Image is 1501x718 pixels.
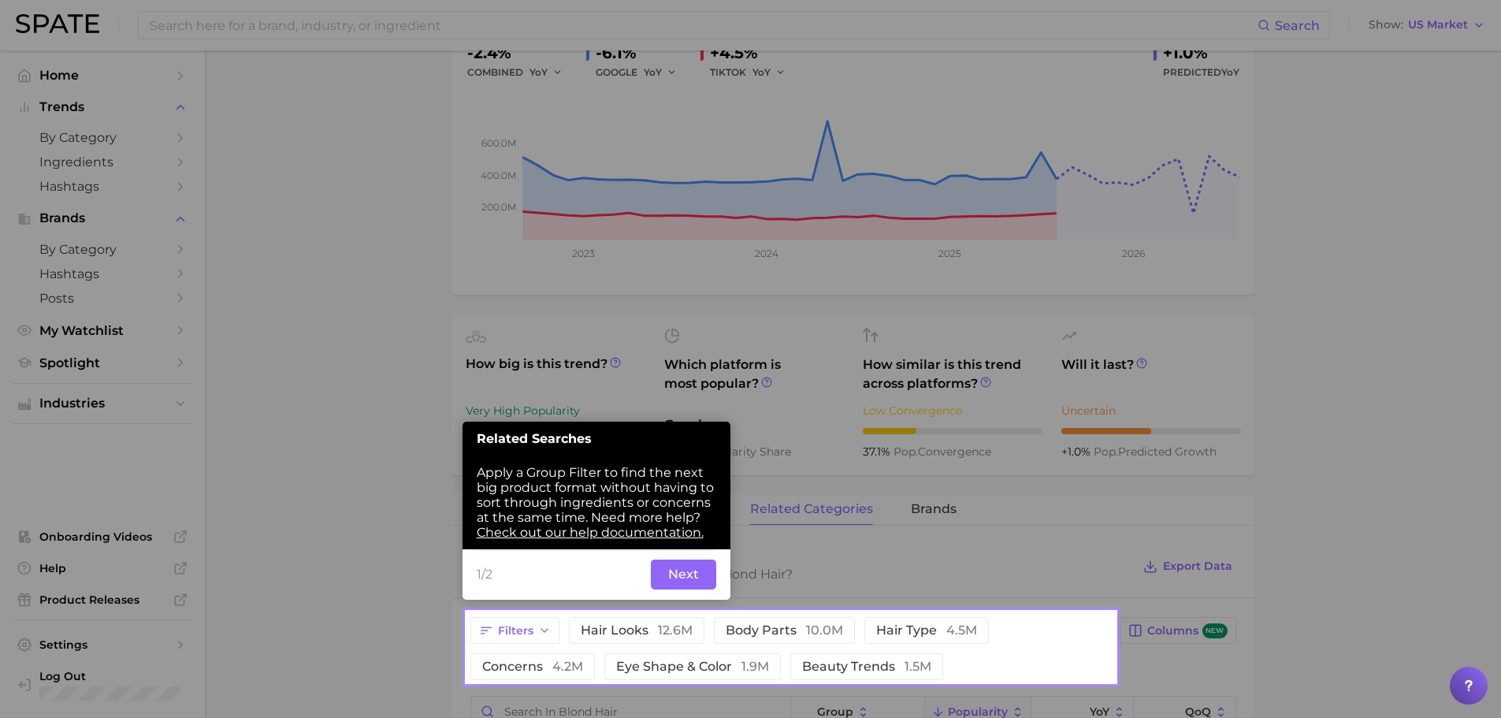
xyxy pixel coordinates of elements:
span: 10.0m [806,623,843,638]
span: hair type [876,624,977,637]
span: 4.2m [552,659,583,674]
span: 12.6m [658,623,693,638]
span: 4.5m [946,623,977,638]
span: beauty trends [802,660,931,673]
span: eye shape & color [616,660,769,673]
button: Filters [470,617,559,644]
span: 1.9m [741,659,769,674]
span: concerns [482,660,583,673]
span: hair looks [581,624,693,637]
span: Filters [498,624,533,638]
span: body parts [726,624,843,637]
span: 1.5m [905,659,931,674]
